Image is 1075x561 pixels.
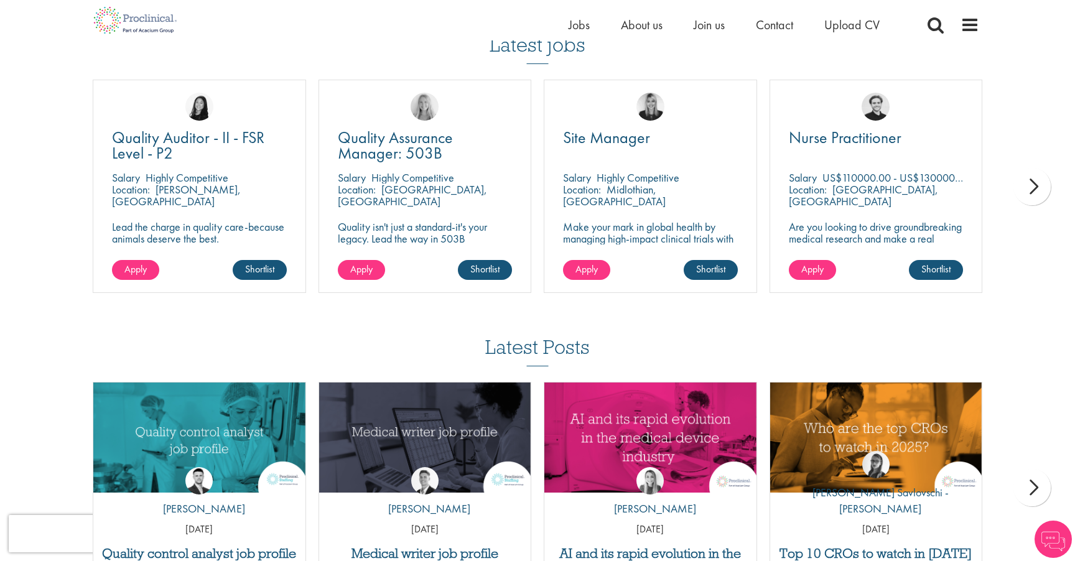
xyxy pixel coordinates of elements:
[185,467,213,494] img: Joshua Godden
[544,382,756,493] img: AI and Its Impact on the Medical Device Industry | Proclinical
[319,382,531,493] a: Link to a post
[1013,469,1051,506] div: next
[93,382,305,493] img: quality control analyst job profile
[112,130,287,161] a: Quality Auditor - II - FSR Level - P2
[770,382,982,493] a: Link to a post
[605,501,696,517] p: [PERSON_NAME]
[112,221,287,244] p: Lead the charge in quality care-because animals deserve the best.
[770,484,982,516] p: [PERSON_NAME] Savlovschi - [PERSON_NAME]
[770,451,982,522] a: Theodora Savlovschi - Wicks [PERSON_NAME] Savlovschi - [PERSON_NAME]
[112,170,140,185] span: Salary
[770,382,982,493] img: Top 10 CROs 2025 | Proclinical
[575,262,598,276] span: Apply
[338,130,513,161] a: Quality Assurance Manager: 503B
[338,127,453,164] span: Quality Assurance Manager: 503B
[563,127,650,148] span: Site Manager
[338,182,376,197] span: Location:
[694,17,725,33] a: Join us
[563,221,738,256] p: Make your mark in global health by managing high-impact clinical trials with a leading CRO.
[338,260,385,280] a: Apply
[338,182,487,208] p: [GEOGRAPHIC_DATA], [GEOGRAPHIC_DATA]
[93,522,305,537] p: [DATE]
[621,17,663,33] a: About us
[605,467,696,523] a: Hannah Burke [PERSON_NAME]
[636,93,664,121] img: Janelle Jones
[9,515,168,552] iframe: reCAPTCHA
[544,522,756,537] p: [DATE]
[684,260,738,280] a: Shortlist
[789,182,938,208] p: [GEOGRAPHIC_DATA], [GEOGRAPHIC_DATA]
[112,182,150,197] span: Location:
[1013,168,1051,205] div: next
[801,262,824,276] span: Apply
[789,260,836,280] a: Apply
[124,262,147,276] span: Apply
[379,467,470,523] a: George Watson [PERSON_NAME]
[146,170,228,185] p: Highly Competitive
[789,170,817,185] span: Salary
[458,260,512,280] a: Shortlist
[485,336,590,366] h3: Latest Posts
[350,262,373,276] span: Apply
[154,501,245,517] p: [PERSON_NAME]
[371,170,454,185] p: Highly Competitive
[862,451,890,478] img: Theodora Savlovschi - Wicks
[319,382,531,493] img: Medical writer job profile
[597,170,679,185] p: Highly Competitive
[563,182,666,208] p: Midlothian, [GEOGRAPHIC_DATA]
[1035,521,1072,558] img: Chatbot
[563,182,601,197] span: Location:
[909,260,963,280] a: Shortlist
[563,260,610,280] a: Apply
[789,182,827,197] span: Location:
[325,547,525,560] a: Medical writer job profile
[563,130,738,146] a: Site Manager
[789,221,964,268] p: Are you looking to drive groundbreaking medical research and make a real impact-join our client a...
[789,130,964,146] a: Nurse Practitioner
[154,467,245,523] a: Joshua Godden [PERSON_NAME]
[822,170,1017,185] p: US$110000.00 - US$130000.00 per annum
[112,182,241,208] p: [PERSON_NAME], [GEOGRAPHIC_DATA]
[112,260,159,280] a: Apply
[411,467,439,494] img: George Watson
[338,170,366,185] span: Salary
[411,93,439,121] img: Shannon Briggs
[569,17,590,33] a: Jobs
[824,17,880,33] a: Upload CV
[319,522,531,537] p: [DATE]
[93,382,305,493] a: Link to a post
[563,170,591,185] span: Salary
[112,127,264,164] span: Quality Auditor - II - FSR Level - P2
[770,522,982,537] p: [DATE]
[862,93,890,121] img: Nico Kohlwes
[338,221,513,256] p: Quality isn't just a standard-it's your legacy. Lead the way in 503B excellence.
[776,547,976,560] a: Top 10 CROs to watch in [DATE]
[789,127,901,148] span: Nurse Practitioner
[544,382,756,493] a: Link to a post
[100,547,299,560] a: Quality control analyst job profile
[185,93,213,121] img: Numhom Sudsok
[756,17,793,33] a: Contact
[233,260,287,280] a: Shortlist
[379,501,470,517] p: [PERSON_NAME]
[636,467,664,494] img: Hannah Burke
